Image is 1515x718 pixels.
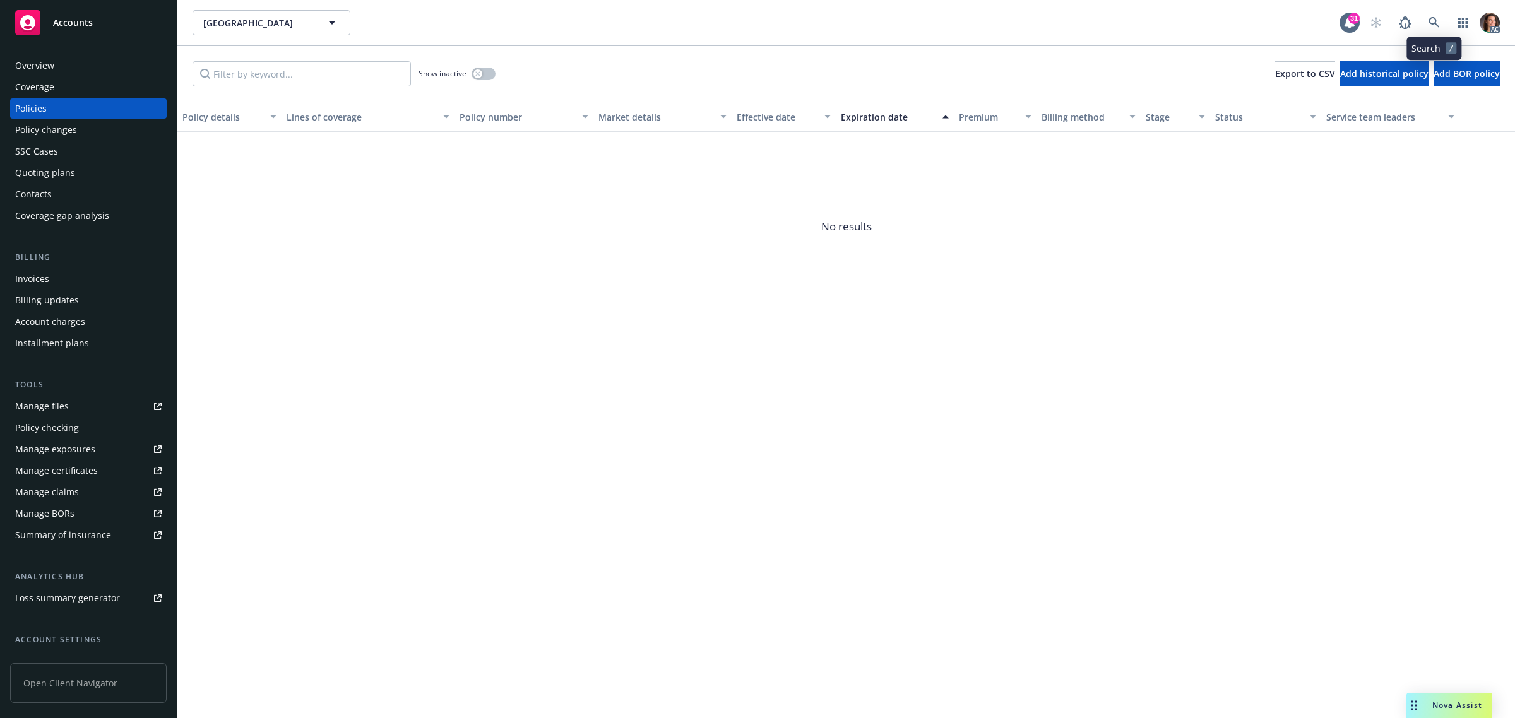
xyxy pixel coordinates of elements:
span: Accounts [53,18,93,28]
div: Drag to move [1406,693,1422,718]
a: Manage claims [10,482,167,502]
div: Policy changes [15,120,77,140]
div: 31 [1348,13,1360,24]
div: Invoices [15,269,49,289]
a: Manage certificates [10,461,167,481]
div: Stage [1146,110,1191,124]
button: Expiration date [836,102,954,132]
a: Service team [10,651,167,671]
button: Add BOR policy [1434,61,1500,86]
span: Show inactive [419,68,466,79]
div: Installment plans [15,333,89,353]
span: Export to CSV [1275,68,1335,79]
a: Coverage gap analysis [10,206,167,226]
a: Manage BORs [10,503,167,524]
a: Installment plans [10,333,167,353]
div: Overview [15,56,54,76]
span: Nova Assist [1432,700,1482,710]
a: Policies [10,98,167,119]
span: Add historical policy [1340,68,1429,79]
a: Billing updates [10,290,167,310]
a: SSC Cases [10,141,167,162]
div: Manage files [15,396,69,416]
a: Loss summary generator [10,588,167,608]
div: Contacts [15,184,52,204]
button: Billing method [1037,102,1141,132]
div: Expiration date [841,110,935,124]
a: Manage exposures [10,439,167,459]
div: Billing [10,251,167,264]
a: Overview [10,56,167,76]
div: Manage certificates [15,461,98,481]
div: Loss summary generator [15,588,120,608]
span: [GEOGRAPHIC_DATA] [203,16,312,30]
button: [GEOGRAPHIC_DATA] [193,10,350,35]
div: Policy details [182,110,263,124]
a: Invoices [10,269,167,289]
div: Account settings [10,633,167,646]
button: Add historical policy [1340,61,1429,86]
div: Effective date [737,110,817,124]
button: Policy number [454,102,593,132]
div: Manage claims [15,482,79,502]
div: Market details [598,110,713,124]
button: Export to CSV [1275,61,1335,86]
button: Service team leaders [1321,102,1460,132]
div: Tools [10,379,167,391]
a: Contacts [10,184,167,204]
a: Report a Bug [1393,10,1418,35]
span: Add BOR policy [1434,68,1500,79]
a: Search [1422,10,1447,35]
a: Start snowing [1363,10,1389,35]
div: Lines of coverage [287,110,436,124]
div: Manage exposures [15,439,95,459]
a: Summary of insurance [10,525,167,545]
a: Switch app [1451,10,1476,35]
div: Summary of insurance [15,525,111,545]
span: No results [177,132,1515,321]
div: Service team [15,651,69,671]
div: Billing method [1042,110,1122,124]
button: Market details [593,102,732,132]
span: Open Client Navigator [10,663,167,703]
div: Analytics hub [10,570,167,583]
input: Filter by keyword... [193,61,411,86]
div: Premium [959,110,1018,124]
div: Manage BORs [15,503,74,524]
a: Coverage [10,77,167,97]
button: Nova Assist [1406,693,1492,718]
button: Premium [954,102,1037,132]
a: Account charges [10,312,167,332]
button: Effective date [732,102,836,132]
img: photo [1480,13,1500,33]
a: Policy changes [10,120,167,140]
div: Coverage gap analysis [15,206,109,226]
div: SSC Cases [15,141,58,162]
button: Stage [1141,102,1210,132]
div: Status [1215,110,1302,124]
a: Policy checking [10,418,167,438]
button: Lines of coverage [282,102,454,132]
a: Manage files [10,396,167,416]
div: Policy number [460,110,574,124]
div: Policies [15,98,47,119]
a: Accounts [10,5,167,40]
button: Status [1210,102,1321,132]
div: Policy checking [15,418,79,438]
a: Quoting plans [10,163,167,183]
div: Account charges [15,312,85,332]
div: Service team leaders [1326,110,1441,124]
div: Coverage [15,77,54,97]
div: Billing updates [15,290,79,310]
button: Policy details [177,102,282,132]
div: Quoting plans [15,163,75,183]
